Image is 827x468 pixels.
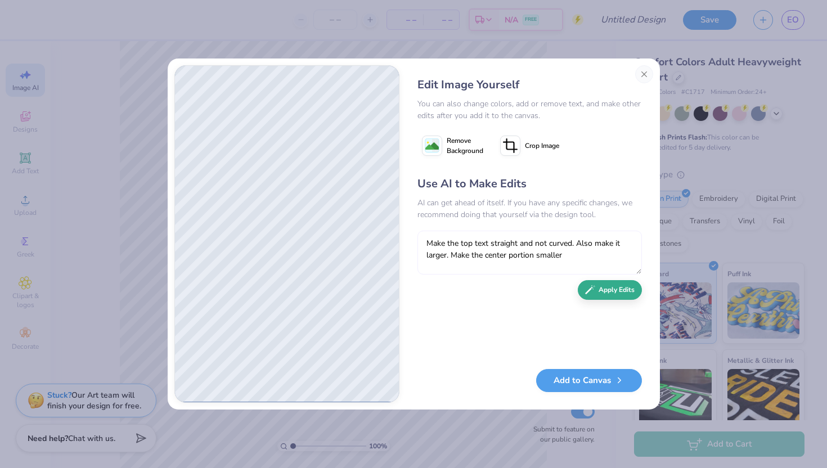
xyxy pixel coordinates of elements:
div: AI can get ahead of itself. If you have any specific changes, we recommend doing that yourself vi... [417,197,642,220]
textarea: Make the top text straight and not curved. Also make it larger. Make the center portion smaller [417,231,642,274]
button: Apply Edits [578,280,642,300]
button: Close [635,65,653,83]
div: Use AI to Make Edits [417,175,642,192]
div: You can also change colors, add or remove text, and make other edits after you add it to the canvas. [417,98,642,121]
button: Crop Image [496,132,566,160]
span: Crop Image [525,141,559,151]
button: Add to Canvas [536,369,642,392]
div: Edit Image Yourself [417,76,642,93]
span: Remove Background [447,136,483,156]
button: Remove Background [417,132,488,160]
